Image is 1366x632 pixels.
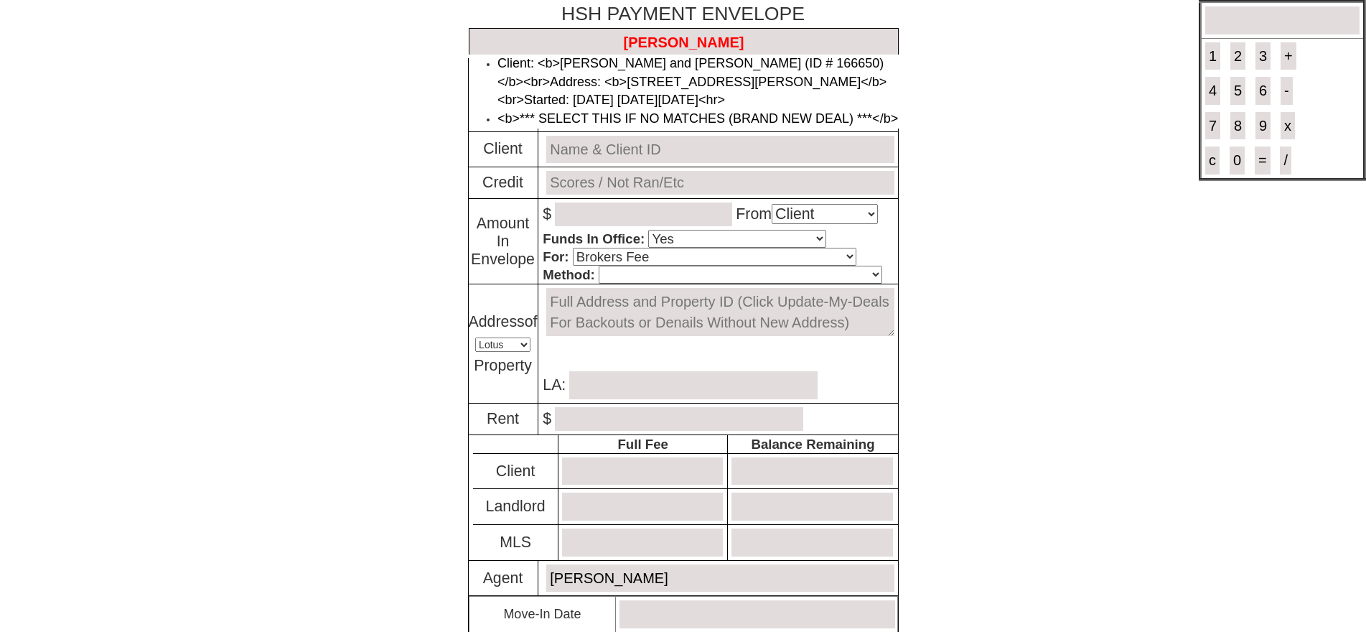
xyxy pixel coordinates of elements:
span: Rent [487,410,519,427]
span: Amount In Envelope [471,215,535,268]
span: Client [483,140,523,157]
input: 8 [1230,112,1245,140]
td: LA: [538,284,898,404]
input: = [1255,147,1271,175]
span: From [551,205,878,223]
input: Name & Client ID [546,136,894,164]
td: Landlord [473,489,558,525]
input: 7 [1205,112,1220,140]
input: 5 [1230,77,1245,105]
span: Method: [543,267,595,282]
span: Deal Started [478,96,528,131]
a: <b>*** SELECT THIS IF NO MATCHES (BRAND NEW DEAL) ***</b> [497,111,898,126]
input: 6 [1255,77,1271,105]
span: Balance Remaining [751,437,874,452]
a: Client: <b>[PERSON_NAME] and [PERSON_NAME] (ID # 166650)</b><br>Address: <b>[STREET_ADDRESS][PERS... [497,56,887,107]
span: $ [543,205,551,223]
input: 1 [1205,42,1220,70]
input: 2 [1230,42,1245,70]
input: 0 [1230,147,1245,175]
td: Client [473,453,558,489]
span: For: [543,249,569,264]
span: $ [543,410,807,427]
input: x [1281,112,1295,140]
input: + [1281,42,1296,70]
input: 3 [1255,42,1271,70]
input: 9 [1255,112,1271,140]
td: of Property [468,284,538,404]
input: Scores / Not Ran/Etc [546,171,894,195]
span: Full Fee [617,437,668,452]
span: Funds In Office: [543,231,645,246]
td: MLS [473,524,558,559]
td: Agent [468,560,538,596]
span: Credit [482,174,523,191]
input: c [1205,147,1220,175]
span: Address [469,313,525,330]
input: / [1280,147,1291,175]
input: 4 [1205,77,1220,105]
input: - [1281,77,1293,105]
input: Search Existing Deals By Client Name Or Property Address [469,28,899,57]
